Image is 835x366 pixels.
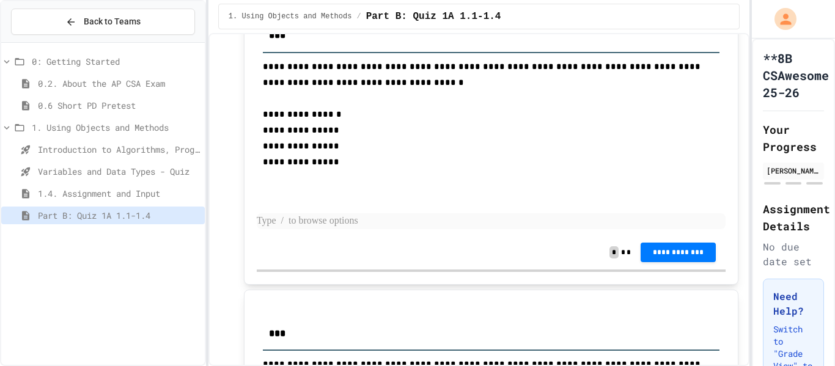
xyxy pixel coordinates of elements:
h2: Your Progress [763,121,824,155]
span: 1.4. Assignment and Input [38,187,200,200]
h1: **8B CSAwesome 25-26 [763,49,829,101]
button: Back to Teams [11,9,195,35]
div: My Account [762,5,800,33]
span: 1. Using Objects and Methods [32,121,200,134]
span: 0: Getting Started [32,55,200,68]
div: [PERSON_NAME] [767,165,820,176]
span: 0.2. About the AP CSA Exam [38,77,200,90]
span: 1. Using Objects and Methods [229,12,352,21]
span: Back to Teams [84,15,141,28]
h2: Assignment Details [763,200,824,235]
span: 0.6 Short PD Pretest [38,99,200,112]
span: Variables and Data Types - Quiz [38,165,200,178]
span: Part B: Quiz 1A 1.1-1.4 [38,209,200,222]
span: Part B: Quiz 1A 1.1-1.4 [366,9,501,24]
span: / [356,12,361,21]
span: Introduction to Algorithms, Programming, and Compilers [38,143,200,156]
div: No due date set [763,240,824,269]
h3: Need Help? [773,289,814,318]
